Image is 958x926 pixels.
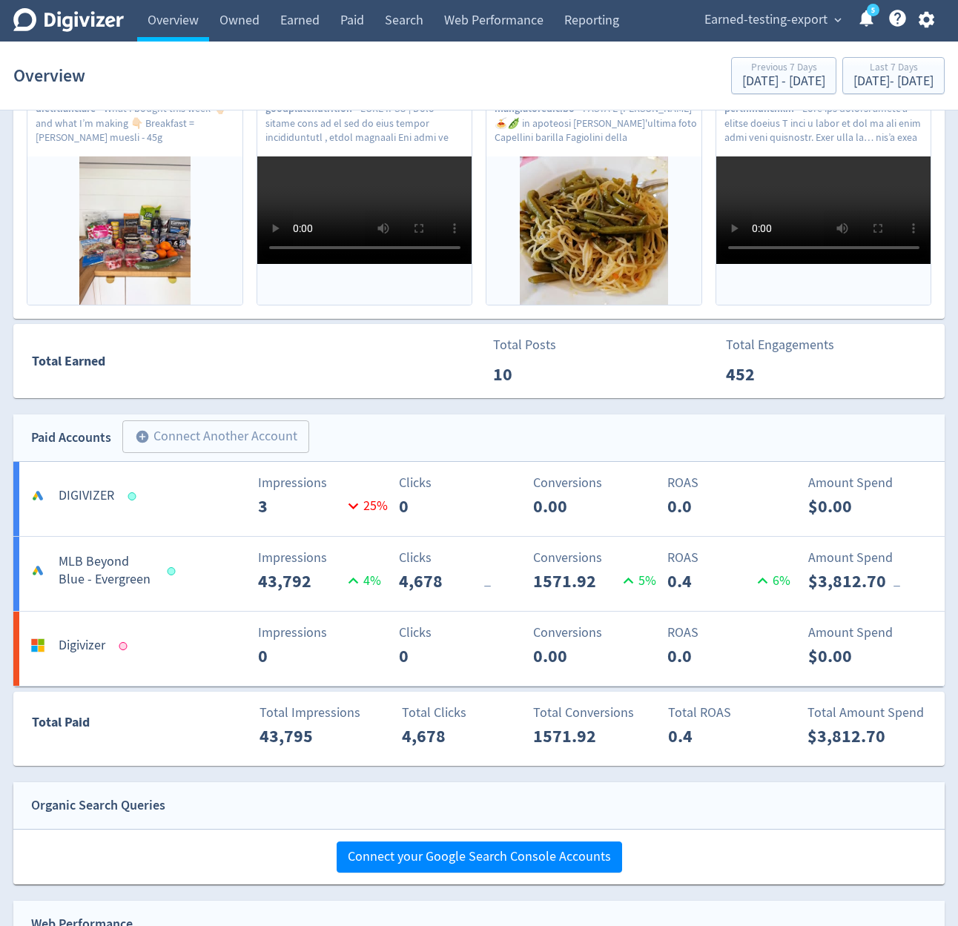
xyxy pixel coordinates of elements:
[257,19,472,305] a: goodplatenutrition[DATE]Likes49Comments5goodplatenutritionLORE IPSU | Dolo sitame cons ad el sed ...
[807,723,893,750] p: $3,812.70
[808,643,893,669] p: $0.00
[726,361,811,388] p: 452
[533,493,618,520] p: 0.00
[533,568,618,595] p: 1571.92
[808,568,893,595] p: $3,812.70
[13,324,945,398] a: Total EarnedTotal Posts10Total Engagements452
[667,548,802,568] p: ROAS
[27,19,242,305] a: dietitianclare[DATE]Likes214Comments9dietitianclareWhat I bought this week 👆🏻 and what I’m making...
[260,723,345,750] p: 43,795
[14,712,168,740] div: Total Paid
[493,335,578,355] p: Total Posts
[699,8,845,32] button: Earned-testing-export
[402,703,536,723] p: Total Clicks
[13,612,945,686] a: DigivizerImpressions0Clicks0Conversions0.00ROAS0.0Amount Spend$0.00
[258,568,343,595] p: 43,792
[258,493,343,520] p: 3
[853,62,934,75] div: Last 7 Days
[399,493,484,520] p: 0
[135,429,150,444] span: add_circle
[258,643,343,669] p: 0
[13,462,945,536] a: DIGIVIZERImpressions325%Clicks0Conversions0.00ROAS0.0Amount Spend$0.00
[667,623,802,643] p: ROAS
[807,703,942,723] p: Total Amount Spend
[337,841,622,873] button: Connect your Google Search Console Accounts
[14,351,479,372] div: Total Earned
[59,637,105,655] h5: Digivizer
[337,848,622,865] a: Connect your Google Search Console Accounts
[667,568,753,595] p: 0.4
[402,723,487,750] p: 4,678
[399,623,533,643] p: Clicks
[533,703,667,723] p: Total Conversions
[122,420,309,453] button: Connect Another Account
[36,102,234,143] p: What I bought this week 👆🏻 and what I’m making 👇🏻 Breakfast = [PERSON_NAME] muesli - 45g [PERSON_...
[724,102,923,143] p: Lore ips dolorsi ametc a elitse doeius T inci u labor et dol ma ali enim admi veni quisnostr. Exe...
[31,795,165,816] div: Organic Search Queries
[493,361,578,388] p: 10
[808,623,942,643] p: Amount Spend
[667,493,753,520] p: 0.0
[59,487,114,505] h5: DIGIVIZER
[399,473,533,493] p: Clicks
[533,548,667,568] p: Conversions
[111,423,309,453] a: Connect Another Account
[128,492,141,500] span: Data last synced: 15 Sep 2025, 2:01pm (AEST)
[486,19,708,305] a: mangiatoredicibo[DATE]Likes52Comments2mangiatorediciboPASTA E [PERSON_NAME] 🍝🫛 in apoteosi [PERSO...
[258,623,392,643] p: Impressions
[871,5,875,16] text: 5
[726,335,834,355] p: Total Engagements
[853,75,934,88] div: [DATE] - [DATE]
[348,850,611,864] span: Connect your Google Search Console Accounts
[667,643,753,669] p: 0.0
[399,568,484,595] p: 4,678
[399,643,484,669] p: 0
[399,548,533,568] p: Clicks
[533,723,618,750] p: 1571.92
[168,567,180,575] span: Data last synced: 16 Sep 2025, 12:01am (AEST)
[119,642,132,650] span: Data last synced: 4 Jun 2024, 11:01am (AEST)
[808,493,893,520] p: $0.00
[13,52,85,99] h1: Overview
[59,553,153,589] h5: MLB Beyond Blue - Evergreen
[533,643,618,669] p: 0.00
[533,623,667,643] p: Conversions
[753,571,790,591] p: 6 %
[867,4,879,16] a: 5
[831,13,845,27] span: expand_more
[716,19,931,305] a: perthmunchkin[DATE]Likes35Comments7perthmunchkinLore ips dolorsi ametc a elitse doeius T inci u l...
[258,473,392,493] p: Impressions
[618,571,656,591] p: 5 %
[265,102,464,143] p: LORE IPSU | Dolo sitame cons ad el sed do eius tempor incididuntutl , etdol magnaali Eni admi ve ...
[667,473,802,493] p: ROAS
[258,548,392,568] p: Impressions
[808,473,942,493] p: Amount Spend
[808,548,942,568] p: Amount Spend
[742,62,825,75] div: Previous 7 Days
[13,537,945,611] a: MLB Beyond Blue - EvergreenImpressions43,7924%Clicks4,678_Conversions1571.925%ROAS0.46%Amount Spe...
[668,723,753,750] p: 0.4
[260,703,394,723] p: Total Impressions
[893,572,900,589] span: _
[842,57,945,94] button: Last 7 Days[DATE]- [DATE]
[731,57,836,94] button: Previous 7 Days[DATE] - [DATE]
[704,8,827,32] span: Earned-testing-export
[533,473,667,493] p: Conversions
[668,703,802,723] p: Total ROAS
[742,75,825,88] div: [DATE] - [DATE]
[495,102,700,143] p: PASTA E [PERSON_NAME] 🍝🫛 in apoteosi [PERSON_NAME]'ultima foto Capellini barilla Fagiolini della ...
[31,427,111,449] div: Paid Accounts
